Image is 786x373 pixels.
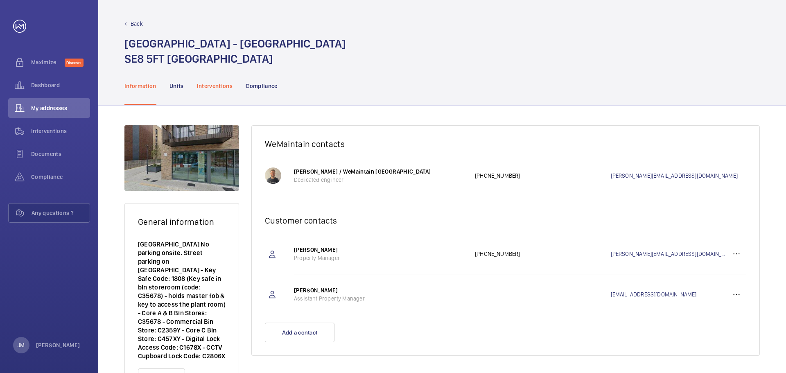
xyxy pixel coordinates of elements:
[294,294,467,303] p: Assistant Property Manager
[131,20,143,28] p: Back
[124,82,156,90] p: Information
[294,286,467,294] p: [PERSON_NAME]
[31,150,90,158] span: Documents
[265,323,334,342] button: Add a contact
[31,81,90,89] span: Dashboard
[294,176,467,184] p: Dedicated engineer
[294,167,467,176] p: [PERSON_NAME] / WeMaintain [GEOGRAPHIC_DATA]
[31,104,90,112] span: My addresses
[124,36,346,66] h1: [GEOGRAPHIC_DATA] - [GEOGRAPHIC_DATA] SE8 5FT [GEOGRAPHIC_DATA]
[31,58,65,66] span: Maximize
[31,127,90,135] span: Interventions
[611,290,727,298] a: [EMAIL_ADDRESS][DOMAIN_NAME]
[138,217,226,227] h2: General information
[246,82,278,90] p: Compliance
[197,82,233,90] p: Interventions
[18,341,25,349] p: JM
[475,250,611,258] p: [PHONE_NUMBER]
[294,246,467,254] p: [PERSON_NAME]
[611,172,747,180] a: [PERSON_NAME][EMAIL_ADDRESS][DOMAIN_NAME]
[138,240,226,360] p: [GEOGRAPHIC_DATA] No parking onsite. Street parking on [GEOGRAPHIC_DATA] - Key Safe Code: 1808 (K...
[32,209,90,217] span: Any questions ?
[294,254,467,262] p: Property Manager
[65,59,84,67] span: Discover
[611,250,727,258] a: [PERSON_NAME][EMAIL_ADDRESS][DOMAIN_NAME]
[265,139,746,149] h2: WeMaintain contacts
[31,173,90,181] span: Compliance
[36,341,80,349] p: [PERSON_NAME]
[475,172,611,180] p: [PHONE_NUMBER]
[169,82,184,90] p: Units
[265,215,746,226] h2: Customer contacts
